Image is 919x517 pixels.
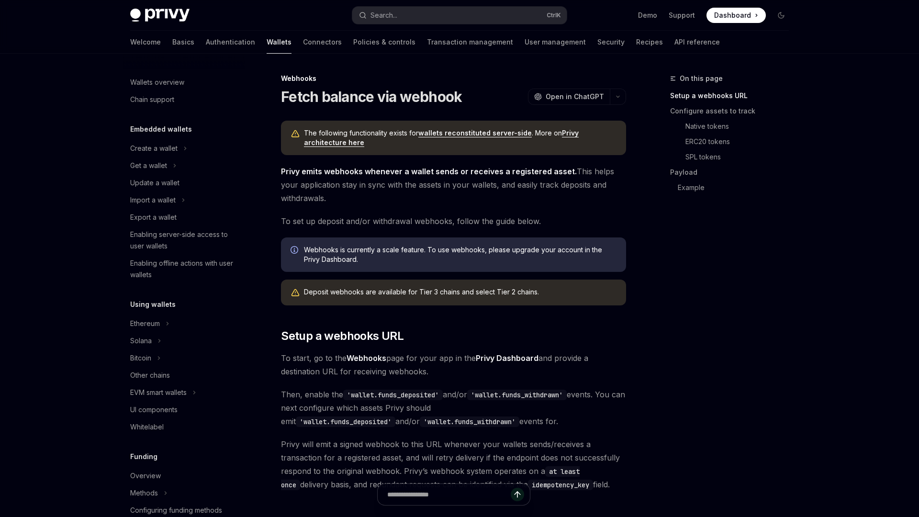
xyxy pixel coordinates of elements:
a: Native tokens [685,119,796,134]
a: Demo [638,11,657,20]
div: Search... [370,10,397,21]
code: idempotency_key [528,480,593,490]
div: Deposit webhooks are available for Tier 3 chains and select Tier 2 chains. [304,287,616,298]
div: Webhooks [281,74,626,83]
span: To set up deposit and/or withdrawal webhooks, follow the guide below. [281,214,626,228]
a: Overview [123,467,245,484]
span: The following functionality exists for . More on [304,128,616,147]
a: Connectors [303,31,342,54]
code: 'wallet.funds_deposited' [296,416,395,427]
code: 'wallet.funds_deposited' [343,390,443,400]
div: Methods [130,487,158,499]
h5: Using wallets [130,299,176,310]
a: Update a wallet [123,174,245,191]
span: Privy will emit a signed webhook to this URL whenever your wallets sends/receives a transaction f... [281,438,626,491]
a: ERC20 tokens [685,134,796,149]
button: Search...CtrlK [352,7,567,24]
div: Solana [130,335,152,347]
a: Other chains [123,367,245,384]
div: Create a wallet [130,143,178,154]
div: Update a wallet [130,177,179,189]
a: Enabling offline actions with user wallets [123,255,245,283]
a: Security [597,31,625,54]
div: Wallets overview [130,77,184,88]
a: API reference [674,31,720,54]
div: EVM smart wallets [130,387,187,398]
a: Privy Dashboard [476,353,538,363]
span: Webhooks is currently a scale feature. To use webhooks, please upgrade your account in the Privy ... [304,245,616,264]
a: Example [678,180,796,195]
a: Dashboard [706,8,766,23]
div: Configuring funding methods [130,505,222,516]
code: 'wallet.funds_withdrawn' [420,416,519,427]
div: Chain support [130,94,174,105]
span: On this page [680,73,723,84]
strong: Privy emits webhooks whenever a wallet sends or receives a registered asset. [281,167,577,176]
h1: Fetch balance via webhook [281,88,462,105]
a: Recipes [636,31,663,54]
a: Chain support [123,91,245,108]
code: 'wallet.funds_withdrawn' [467,390,567,400]
svg: Warning [291,129,300,139]
a: UI components [123,401,245,418]
div: Get a wallet [130,160,167,171]
a: Support [669,11,695,20]
div: Enabling server-side access to user wallets [130,229,239,252]
span: Dashboard [714,11,751,20]
div: Bitcoin [130,352,151,364]
span: Ctrl K [547,11,561,19]
h5: Funding [130,451,157,462]
span: To start, go to the page for your app in the and provide a destination URL for receiving webhooks. [281,351,626,378]
div: Enabling offline actions with user wallets [130,258,239,281]
a: Policies & controls [353,31,415,54]
a: Authentication [206,31,255,54]
a: SPL tokens [685,149,796,165]
a: Setup a webhooks URL [670,88,796,103]
a: wallets reconstituted server-side [418,129,532,137]
svg: Warning [291,288,300,298]
a: Transaction management [427,31,513,54]
span: Then, enable the and/or events. You can next configure which assets Privy should emit and/or even... [281,388,626,428]
button: Open in ChatGPT [528,89,610,105]
span: Setup a webhooks URL [281,328,403,344]
a: Whitelabel [123,418,245,436]
div: Export a wallet [130,212,177,223]
a: Wallets [267,31,291,54]
span: This helps your application stay in sync with the assets in your wallets, and easily track deposi... [281,165,626,205]
img: dark logo [130,9,190,22]
span: Open in ChatGPT [546,92,604,101]
div: Overview [130,470,161,482]
div: Whitelabel [130,421,164,433]
a: Welcome [130,31,161,54]
div: Import a wallet [130,194,176,206]
a: Webhooks [347,353,386,363]
a: Wallets overview [123,74,245,91]
h5: Embedded wallets [130,124,192,135]
svg: Info [291,246,300,256]
a: Payload [670,165,796,180]
div: UI components [130,404,178,416]
a: User management [525,31,586,54]
button: Send message [511,488,524,501]
div: Ethereum [130,318,160,329]
div: Other chains [130,370,170,381]
button: Toggle dark mode [773,8,789,23]
a: Enabling server-side access to user wallets [123,226,245,255]
a: Export a wallet [123,209,245,226]
a: Basics [172,31,194,54]
a: Configure assets to track [670,103,796,119]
